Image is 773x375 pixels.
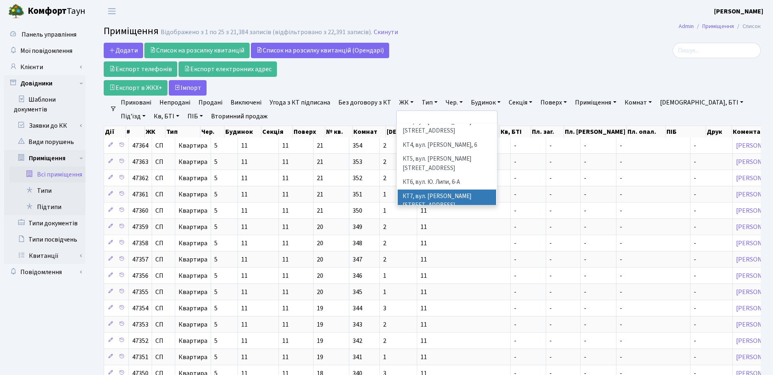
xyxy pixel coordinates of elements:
[214,353,218,362] span: 5
[549,336,552,345] span: -
[132,320,148,329] span: 47353
[282,222,289,231] span: 11
[155,191,172,198] span: СП
[22,30,76,39] span: Панель управління
[317,271,323,280] span: 20
[620,320,622,329] span: -
[4,92,85,118] a: Шаблони документів
[584,304,586,313] span: -
[325,126,353,137] th: № кв.
[155,175,172,181] span: СП
[500,126,531,137] th: Кв, БТІ
[514,239,516,248] span: -
[514,271,516,280] span: -
[620,288,622,297] span: -
[549,222,552,231] span: -
[420,239,427,248] span: 11
[514,288,516,297] span: -
[282,206,289,215] span: 11
[694,288,696,297] span: -
[317,255,323,264] span: 20
[584,206,586,215] span: -
[620,174,622,183] span: -
[241,288,248,297] span: 11
[620,206,622,215] span: -
[214,320,218,329] span: 5
[317,304,323,313] span: 19
[241,239,248,248] span: 11
[4,75,85,92] a: Довідники
[241,320,248,329] span: 11
[282,336,289,345] span: 11
[214,271,218,280] span: 5
[8,3,24,20] img: logo.png
[353,190,362,199] span: 351
[241,222,248,231] span: 11
[584,320,586,329] span: -
[514,336,516,345] span: -
[155,142,172,149] span: СП
[420,353,427,362] span: 11
[179,240,207,246] span: Квартира
[282,353,289,362] span: 11
[132,353,148,362] span: 47351
[241,304,248,313] span: 11
[383,206,386,215] span: 1
[179,338,207,344] span: Квартира
[383,174,386,183] span: 2
[584,271,586,280] span: -
[694,141,696,150] span: -
[514,304,516,313] span: -
[9,150,85,166] a: Приміщення
[549,190,552,199] span: -
[224,126,261,137] th: Будинок
[241,157,248,166] span: 11
[155,159,172,165] span: СП
[132,336,148,345] span: 47352
[104,126,126,137] th: Дії
[241,190,248,199] span: 11
[694,271,696,280] span: -
[353,239,362,248] span: 348
[132,190,148,199] span: 47361
[353,336,362,345] span: 342
[169,80,207,96] button: Iмпорт
[620,353,622,362] span: -
[353,126,386,137] th: Комнат
[179,289,207,295] span: Квартира
[694,336,696,345] span: -
[214,190,218,199] span: 5
[179,142,207,149] span: Квартира
[549,353,552,362] span: -
[353,320,362,329] span: 343
[694,239,696,248] span: -
[145,126,165,137] th: ЖК
[383,255,386,264] span: 2
[549,157,552,166] span: -
[679,22,694,31] a: Admin
[317,141,323,150] span: 21
[620,239,622,248] span: -
[468,96,504,109] a: Будинок
[241,206,248,215] span: 11
[353,157,362,166] span: 353
[144,43,250,58] a: Список на розсилку квитанцій
[179,305,207,312] span: Квартира
[155,207,172,214] span: СП
[241,141,248,150] span: 11
[109,46,138,55] span: Додати
[132,174,148,183] span: 47362
[620,336,622,345] span: -
[132,255,148,264] span: 47357
[132,141,148,150] span: 47364
[282,304,289,313] span: 11
[549,239,552,248] span: -
[383,353,386,362] span: 1
[4,59,85,75] a: Клієнти
[584,353,586,362] span: -
[179,273,207,279] span: Квартира
[179,159,207,165] span: Квартира
[383,271,386,280] span: 1
[282,157,289,166] span: 11
[317,353,323,362] span: 19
